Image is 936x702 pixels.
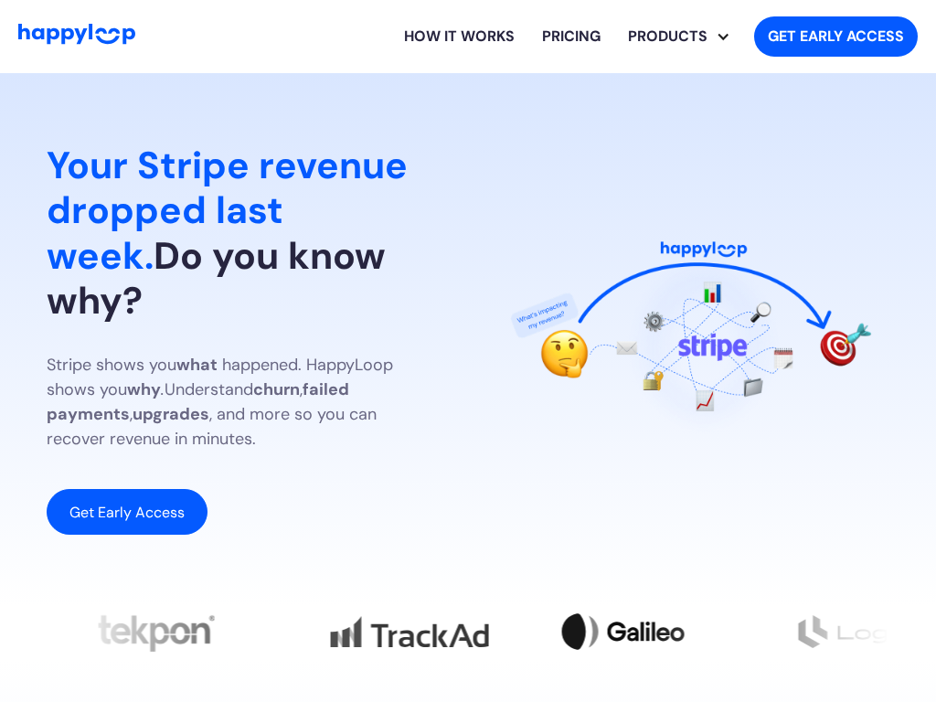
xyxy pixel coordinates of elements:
[528,7,614,66] a: View HappyLoop pricing plans
[47,353,439,452] p: Stripe shows you happened. HappyLoop shows you Understand , , , and more so you can recover reven...
[47,144,439,324] h1: Do you know why?
[18,24,135,49] a: Go to Home Page
[47,378,349,425] strong: failed payments
[253,378,300,400] strong: churn
[628,7,739,66] div: PRODUCTS
[18,24,135,45] img: HappyLoop Logo
[127,378,161,400] strong: why
[133,403,209,425] strong: upgrades
[390,7,528,66] a: Learn how HappyLoop works
[754,16,918,57] a: Get started with HappyLoop
[47,489,207,535] a: Get Early Access
[176,354,218,376] strong: what
[161,378,165,400] em: .
[47,141,408,280] span: Your Stripe revenue dropped last week.
[614,7,739,66] div: Explore HappyLoop use cases
[614,26,721,48] div: PRODUCTS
